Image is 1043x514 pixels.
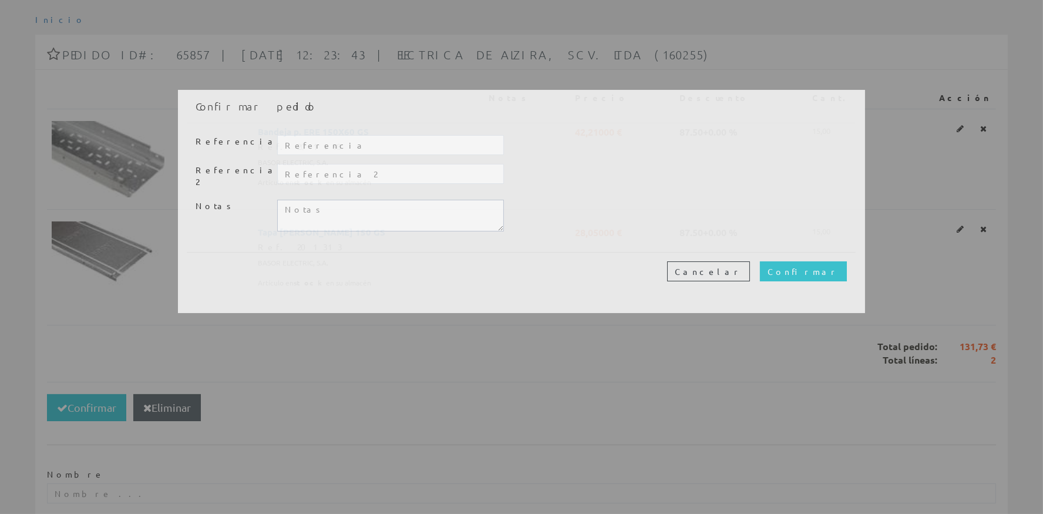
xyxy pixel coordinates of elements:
[187,164,268,188] label: Referencia 2
[187,200,268,212] label: Notas
[187,136,268,147] label: Referencia
[196,99,847,114] h4: Confirmar pedido
[667,261,750,281] button: Cancelar
[760,261,847,281] input: Confirmar
[277,164,504,184] input: Referencia 2
[277,135,504,155] input: Referencia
